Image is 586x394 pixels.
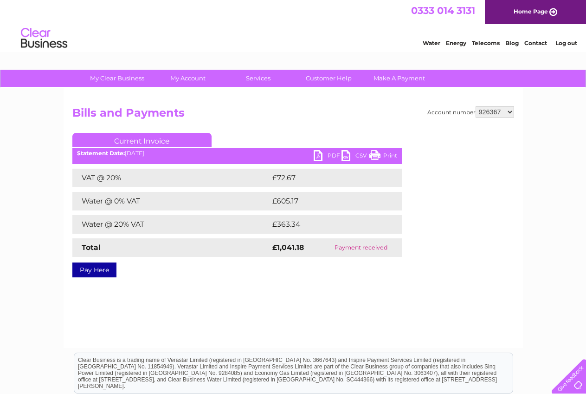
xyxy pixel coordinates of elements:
a: My Clear Business [79,70,155,87]
strong: Total [82,243,101,252]
b: Statement Date: [77,150,125,157]
a: 0333 014 3131 [411,5,475,16]
a: Contact [524,39,547,46]
a: Log out [555,39,577,46]
td: £363.34 [270,215,386,234]
td: £72.67 [270,169,383,187]
img: logo.png [20,24,68,53]
a: Print [369,150,397,164]
a: PDF [314,150,341,164]
a: Make A Payment [361,70,438,87]
div: Account number [427,106,514,118]
a: My Account [149,70,226,87]
a: CSV [341,150,369,164]
a: Pay Here [72,263,116,277]
div: [DATE] [72,150,402,157]
td: VAT @ 20% [72,169,270,187]
a: Blog [505,39,519,46]
a: Customer Help [290,70,367,87]
a: Energy [446,39,466,46]
a: Services [220,70,296,87]
div: Clear Business is a trading name of Verastar Limited (registered in [GEOGRAPHIC_DATA] No. 3667643... [74,5,513,45]
h2: Bills and Payments [72,106,514,124]
td: Payment received [321,238,401,257]
a: Telecoms [472,39,500,46]
td: £605.17 [270,192,385,210]
td: Water @ 20% VAT [72,215,270,234]
td: Water @ 0% VAT [72,192,270,210]
strong: £1,041.18 [272,243,304,252]
a: Current Invoice [72,133,212,147]
a: Water [423,39,440,46]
